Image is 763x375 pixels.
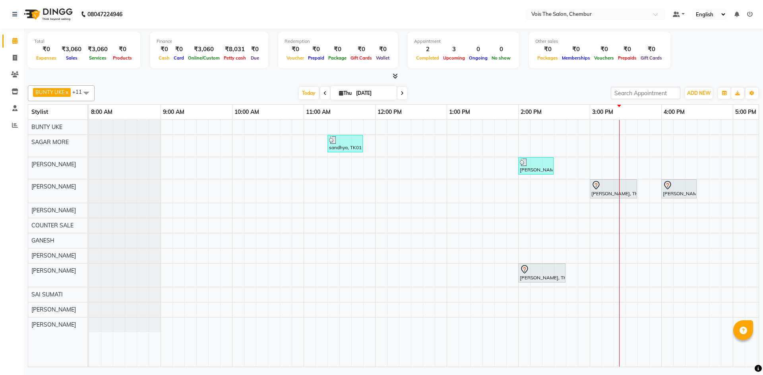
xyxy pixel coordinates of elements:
[560,45,592,54] div: ₹0
[733,106,758,118] a: 5:00 PM
[616,45,639,54] div: ₹0
[535,38,664,45] div: Other sales
[31,207,76,214] span: [PERSON_NAME]
[441,45,467,54] div: 3
[31,123,62,131] span: BUNTY UKE
[222,55,248,61] span: Petty cash
[306,55,326,61] span: Prepaid
[639,55,664,61] span: Gift Cards
[414,38,513,45] div: Appointment
[34,55,58,61] span: Expenses
[447,106,472,118] a: 1:00 PM
[349,55,374,61] span: Gift Cards
[535,55,560,61] span: Packages
[248,45,262,54] div: ₹0
[31,183,76,190] span: [PERSON_NAME]
[349,45,374,54] div: ₹0
[31,306,76,313] span: [PERSON_NAME]
[87,55,108,61] span: Services
[186,55,222,61] span: Online/Custom
[639,45,664,54] div: ₹0
[172,45,186,54] div: ₹0
[87,3,122,25] b: 08047224946
[662,106,687,118] a: 4:00 PM
[85,45,111,54] div: ₹3,060
[354,87,393,99] input: 2025-09-04
[31,267,76,274] span: [PERSON_NAME]
[591,181,636,197] div: [PERSON_NAME], TK02, 03:00 PM-03:40 PM, MANICURE/PEDICURE & NAILS - Basic Manicure
[304,106,333,118] a: 11:00 AM
[519,265,565,281] div: [PERSON_NAME], TK02, 02:00 PM-02:40 PM, MANICURE/PEDICURE & NAILS - Basic Pedicure
[72,88,88,95] span: +11
[157,55,172,61] span: Cash
[157,45,172,54] div: ₹0
[685,88,713,99] button: ADD NEW
[687,90,711,96] span: ADD NEW
[519,106,544,118] a: 2:00 PM
[31,291,63,298] span: SAI SUMATI
[414,45,441,54] div: 2
[34,45,58,54] div: ₹0
[64,55,79,61] span: Sales
[20,3,75,25] img: logo
[374,45,391,54] div: ₹0
[414,55,441,61] span: Completed
[374,55,391,61] span: Wallet
[590,106,615,118] a: 3:00 PM
[560,55,592,61] span: Memberships
[31,237,54,244] span: GANESH
[490,45,513,54] div: 0
[232,106,261,118] a: 10:00 AM
[285,55,306,61] span: Voucher
[328,136,362,151] div: sandhya, TK01, 11:20 AM-11:50 AM, HAIR CARE TREATMENT - Moroccanoil Express Spa (30-Min)
[31,108,48,115] span: Stylist
[592,55,616,61] span: Vouchers
[611,87,680,99] input: Search Appointment
[222,45,248,54] div: ₹8,031
[65,89,68,95] a: x
[285,45,306,54] div: ₹0
[519,158,553,173] div: [PERSON_NAME], TK03, 02:00 PM-02:30 PM, [DEMOGRAPHIC_DATA] Hair - Wash & Blastdry
[31,161,76,168] span: [PERSON_NAME]
[31,222,74,229] span: COUNTER SALE
[58,45,85,54] div: ₹3,060
[306,45,326,54] div: ₹0
[662,181,696,197] div: [PERSON_NAME], TK02, 04:00 PM-04:30 PM, MASSAGE Spa - Foot Massage (30-Min)
[730,343,755,367] iframe: chat widget
[299,87,319,99] span: Today
[592,45,616,54] div: ₹0
[616,55,639,61] span: Prepaids
[35,89,65,95] span: BUNTY UKE
[31,138,69,146] span: SAGAR MORE
[31,252,76,259] span: [PERSON_NAME]
[326,55,349,61] span: Package
[161,106,186,118] a: 9:00 AM
[376,106,404,118] a: 12:00 PM
[441,55,467,61] span: Upcoming
[535,45,560,54] div: ₹0
[186,45,222,54] div: ₹3,060
[157,38,262,45] div: Finance
[34,38,134,45] div: Total
[337,90,354,96] span: Thu
[490,55,513,61] span: No show
[89,106,114,118] a: 8:00 AM
[467,55,490,61] span: Ongoing
[172,55,186,61] span: Card
[111,55,134,61] span: Products
[467,45,490,54] div: 0
[285,38,391,45] div: Redemption
[326,45,349,54] div: ₹0
[111,45,134,54] div: ₹0
[31,321,76,328] span: [PERSON_NAME]
[249,55,261,61] span: Due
